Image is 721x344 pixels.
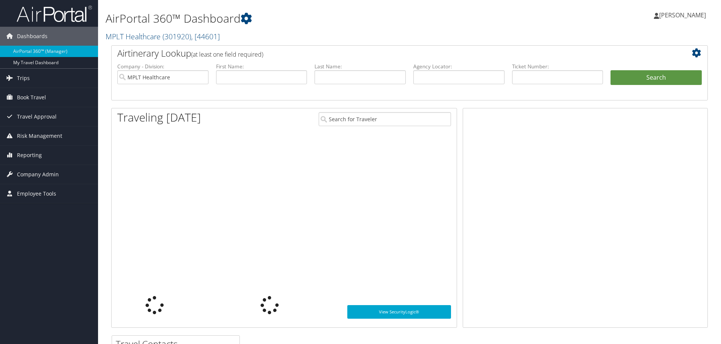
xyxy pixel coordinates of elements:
[106,31,220,42] a: MPLT Healthcare
[17,184,56,203] span: Employee Tools
[17,69,30,88] span: Trips
[216,63,307,70] label: First Name:
[17,88,46,107] span: Book Travel
[191,50,263,59] span: (at least one field required)
[117,110,201,125] h1: Traveling [DATE]
[17,146,42,165] span: Reporting
[191,31,220,42] span: , [ 44601 ]
[106,11,511,26] h1: AirPortal 360™ Dashboard
[163,31,191,42] span: ( 301920 )
[17,5,92,23] img: airportal-logo.png
[17,27,48,46] span: Dashboards
[659,11,706,19] span: [PERSON_NAME]
[17,107,57,126] span: Travel Approval
[611,70,702,85] button: Search
[319,112,451,126] input: Search for Traveler
[314,63,406,70] label: Last Name:
[347,305,451,319] a: View SecurityLogic®
[413,63,505,70] label: Agency Locator:
[17,165,59,184] span: Company Admin
[512,63,603,70] label: Ticket Number:
[17,126,62,145] span: Risk Management
[117,63,209,70] label: Company - Division:
[654,4,713,26] a: [PERSON_NAME]
[117,47,652,60] h2: Airtinerary Lookup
